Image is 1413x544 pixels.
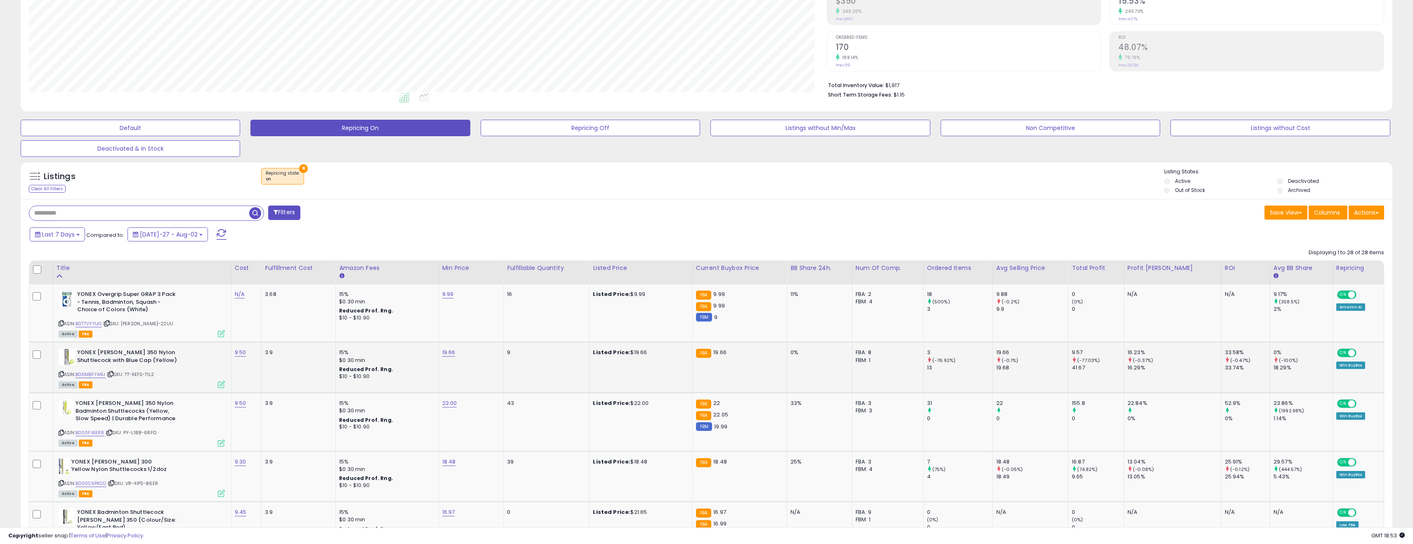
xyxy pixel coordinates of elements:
[30,227,85,241] button: Last 7 Days
[86,231,124,239] span: Compared to:
[268,206,300,220] button: Filters
[1336,264,1380,272] div: Repricing
[836,17,853,21] small: Prev: $100
[59,331,78,338] span: All listings currently available for purchase on Amazon
[59,458,225,497] div: ASIN:
[836,63,850,68] small: Prev: 59
[1338,509,1348,516] span: ON
[1371,532,1405,539] span: 2025-08-10 18:53 GMT
[1274,415,1333,422] div: 1.14%
[235,399,246,407] a: 9.50
[927,400,993,407] div: 31
[932,466,946,473] small: (75%)
[790,349,846,356] div: 0%
[442,508,455,516] a: 16.97
[1274,272,1279,280] small: Avg BB Share.
[1279,466,1302,473] small: (444.57%)
[1274,291,1333,298] div: 9.17%
[339,357,432,364] div: $0.30 min
[710,120,930,136] button: Listings without Min/Max
[339,423,432,430] div: $10 - $10.90
[339,264,435,272] div: Amazon Fees
[1225,473,1270,480] div: 25.94%
[339,416,393,423] b: Reduced Prof. Rng.
[1274,400,1333,407] div: 23.86%
[1072,400,1124,407] div: 155.8
[1122,8,1144,14] small: 263.70%
[1072,305,1124,313] div: 0
[1349,206,1384,220] button: Actions
[593,290,630,298] b: Listed Price:
[71,458,172,475] b: YONEX [PERSON_NAME] 300 Yellow Nylon Shuttlecocks 1/2doz
[593,509,686,516] div: $21.65
[790,458,846,466] div: 25%
[696,411,711,420] small: FBA
[996,509,1062,516] div: N/A
[996,305,1068,313] div: 9.9
[442,399,457,407] a: 22.00
[1314,208,1340,217] span: Columns
[1133,357,1153,364] small: (-0.37%)
[1072,415,1124,422] div: 0
[1274,509,1326,516] div: N/A
[1336,471,1366,478] div: Win BuyBox
[481,120,700,136] button: Repricing Off
[927,473,993,480] div: 4
[856,509,917,516] div: FBA: 9
[927,458,993,466] div: 7
[696,313,712,322] small: FBM
[856,264,920,272] div: Num of Comp.
[856,407,917,414] div: FBM: 3
[1072,364,1124,371] div: 41.67
[442,290,454,298] a: 9.99
[856,349,917,356] div: FBA: 8
[927,291,993,298] div: 18
[1072,349,1124,356] div: 9.57
[1274,473,1333,480] div: 5.43%
[696,302,711,311] small: FBA
[1264,206,1307,220] button: Save View
[507,264,586,272] div: Fulfillable Quantity
[856,400,917,407] div: FBA: 3
[1118,17,1137,21] small: Prev: 4.27%
[1336,303,1365,311] div: Amazon AI
[856,458,917,466] div: FBA: 3
[1225,509,1264,516] div: N/A
[77,291,177,316] b: YONEX Overgrip Super GRAP 3 Pack - Tennis, Badminton, Squash - Choice of Colors (White)
[593,508,630,516] b: Listed Price:
[593,291,686,298] div: $9.99
[996,264,1065,272] div: Avg Selling Price
[593,458,686,466] div: $18.48
[265,291,329,298] div: 3.68
[107,371,154,378] span: | SKU: 7T-XEFS-7IL2
[235,264,258,272] div: Cost
[339,482,432,489] div: $10 - $10.90
[1279,407,1304,414] small: (1992.98%)
[1355,350,1368,357] span: OFF
[265,349,329,356] div: 3.9
[339,349,432,356] div: 15%
[713,302,725,310] span: 9.99
[593,349,686,356] div: $19.66
[593,400,686,407] div: $22.00
[1274,305,1333,313] div: 2%
[507,291,583,298] div: 16
[1230,357,1250,364] small: (-0.47%)
[836,43,1101,54] h2: 170
[339,516,432,523] div: $0.30 min
[1338,350,1348,357] span: ON
[1274,349,1333,356] div: 0%
[339,400,432,407] div: 15%
[79,331,93,338] span: FBA
[932,357,955,364] small: (-76.92%)
[59,458,69,475] img: 41nk44Ks3UL._SL40_.jpg
[927,509,993,516] div: 0
[713,399,720,407] span: 22
[593,458,630,466] b: Listed Price:
[1118,35,1384,40] span: ROI
[1002,357,1018,364] small: (-0.1%)
[339,475,393,482] b: Reduced Prof. Rng.
[339,307,393,314] b: Reduced Prof. Rng.
[996,415,1068,422] div: 0
[339,466,432,473] div: $0.30 min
